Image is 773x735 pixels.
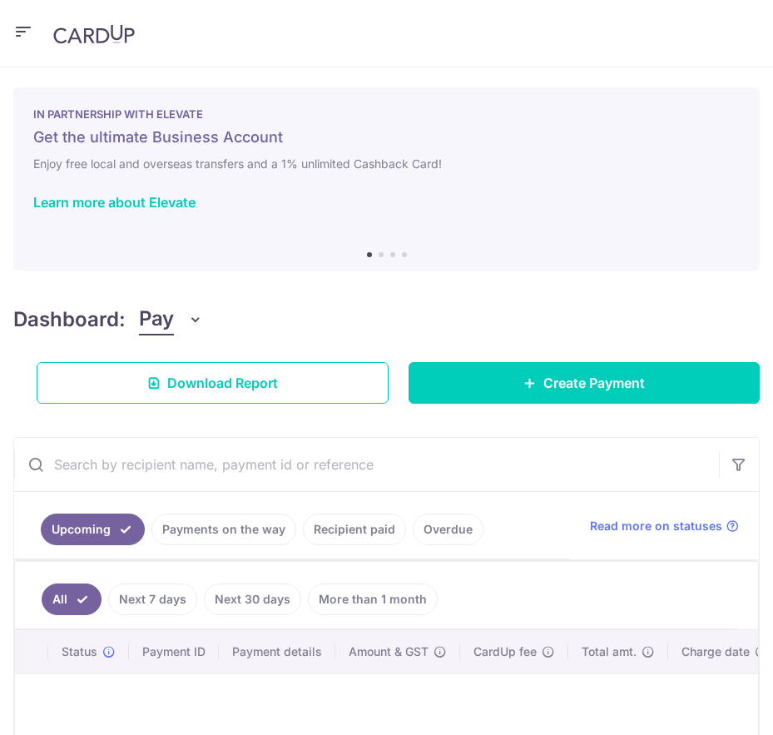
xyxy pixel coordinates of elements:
[204,584,301,615] a: Next 30 days
[53,24,135,44] img: CardUp
[14,438,719,491] input: Search by recipient name, payment id or reference
[303,514,406,545] a: Recipient paid
[139,304,174,335] span: Pay
[349,643,429,660] span: Amount & GST
[308,584,438,615] a: More than 1 month
[139,304,203,335] button: Pay
[590,518,722,534] span: Read more on statuses
[33,107,740,121] p: IN PARTNERSHIP WITH ELEVATE
[409,362,761,404] a: Create Payment
[41,514,145,545] a: Upcoming
[33,194,196,211] a: Learn more about Elevate
[413,514,483,545] a: Overdue
[13,305,126,335] h4: Dashboard:
[590,518,739,534] a: Read more on statuses
[62,643,97,660] span: Status
[681,643,750,660] span: Charge date
[108,584,197,615] a: Next 7 days
[219,630,335,673] th: Payment details
[129,630,219,673] th: Payment ID
[473,643,537,660] span: CardUp fee
[33,154,740,174] h6: Enjoy free local and overseas transfers and a 1% unlimited Cashback Card!
[167,373,278,393] span: Download Report
[151,514,296,545] a: Payments on the way
[543,373,645,393] span: Create Payment
[582,643,637,660] span: Total amt.
[33,127,740,147] h5: Get the ultimate Business Account
[37,362,389,404] a: Download Report
[42,584,102,615] a: All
